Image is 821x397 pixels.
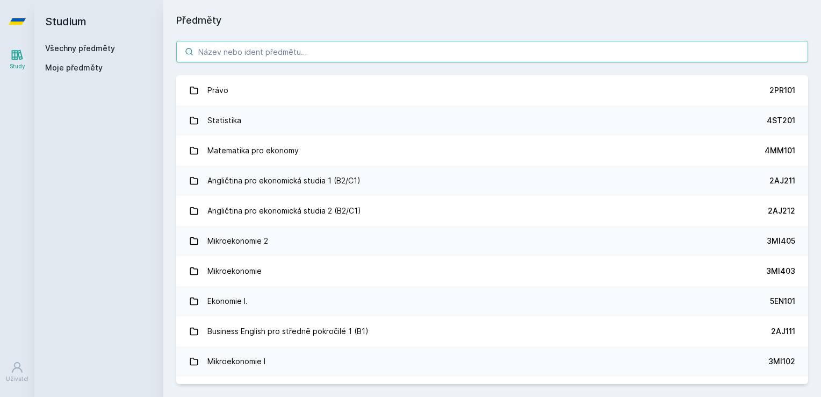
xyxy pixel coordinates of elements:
[176,346,808,377] a: Mikroekonomie I 3MI102
[45,62,103,73] span: Moje předměty
[10,62,25,70] div: Study
[176,136,808,166] a: Matematika pro ekonomy 4MM101
[766,266,795,277] div: 3MI403
[176,196,808,226] a: Angličtina pro ekonomická studia 2 (B2/C1) 2AJ212
[207,351,265,372] div: Mikroekonomie I
[176,316,808,346] a: Business English pro středně pokročilé 1 (B1) 2AJ111
[207,110,241,131] div: Statistika
[176,41,808,62] input: Název nebo ident předmětu…
[207,140,299,161] div: Matematika pro ekonomy
[6,375,28,383] div: Uživatel
[767,236,795,246] div: 3MI405
[768,356,795,367] div: 3MI102
[770,296,795,307] div: 5EN101
[207,321,369,342] div: Business English pro středně pokročilé 1 (B1)
[176,105,808,136] a: Statistika 4ST201
[768,205,795,216] div: 2AJ212
[176,75,808,105] a: Právo 2PR101
[767,115,795,126] div: 4ST201
[207,200,361,222] div: Angličtina pro ekonomická studia 2 (B2/C1)
[176,13,808,28] h1: Předměty
[769,85,795,96] div: 2PR101
[207,230,268,252] div: Mikroekonomie 2
[207,260,262,282] div: Mikroekonomie
[45,44,115,53] a: Všechny předměty
[769,175,795,186] div: 2AJ211
[176,166,808,196] a: Angličtina pro ekonomická studia 1 (B2/C1) 2AJ211
[207,290,248,312] div: Ekonomie I.
[771,326,795,337] div: 2AJ111
[176,226,808,256] a: Mikroekonomie 2 3MI405
[765,145,795,156] div: 4MM101
[2,43,32,76] a: Study
[2,356,32,388] a: Uživatel
[176,286,808,316] a: Ekonomie I. 5EN101
[207,170,361,192] div: Angličtina pro ekonomická studia 1 (B2/C1)
[176,256,808,286] a: Mikroekonomie 3MI403
[207,80,228,101] div: Právo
